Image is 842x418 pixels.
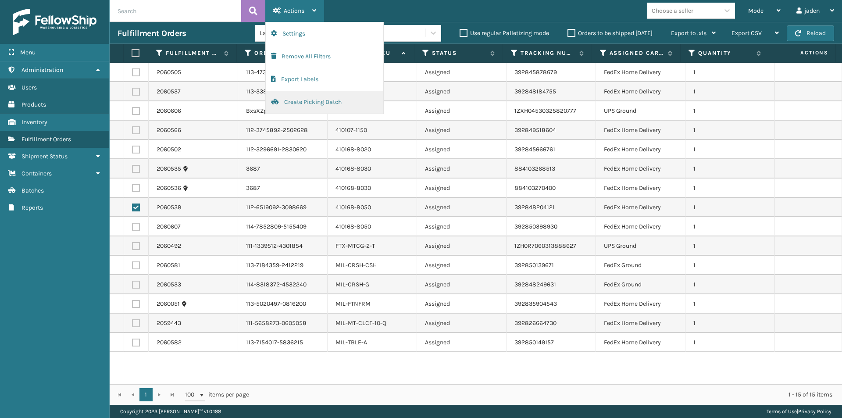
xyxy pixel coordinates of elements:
td: Assigned [417,101,507,121]
label: Use regular Palletizing mode [460,29,549,37]
a: 1ZH0R7060313888627 [514,242,576,250]
td: 113-7184359-2412219 [238,256,328,275]
a: 884103270400 [514,184,556,192]
button: Remove All Filters [266,45,383,68]
label: Status [432,49,486,57]
td: FedEx Home Delivery [596,294,685,314]
a: 392835904543 [514,300,557,307]
a: 392845666761 [514,146,555,153]
td: Assigned [417,217,507,236]
a: 2060538 [157,203,182,212]
td: FedEx Home Delivery [596,159,685,179]
label: Fulfillment Order Id [166,49,220,57]
td: 114-7852809-5155409 [238,217,328,236]
a: 2060502 [157,145,181,154]
td: 1 [685,101,775,121]
a: 410168-8050 [335,223,371,230]
div: Choose a seller [652,6,693,15]
label: Tracking Number [521,49,574,57]
td: Assigned [417,179,507,198]
a: Terms of Use [767,408,797,414]
a: 2060535 [157,164,181,173]
td: UPS Ground [596,101,685,121]
a: 2060566 [157,126,181,135]
td: Assigned [417,82,507,101]
label: Assigned Carrier Service [610,49,664,57]
td: FedEx Ground [596,275,685,294]
a: 2060607 [157,222,181,231]
span: Administration [21,66,63,74]
span: Fulfillment Orders [21,136,71,143]
td: FedEx Home Delivery [596,333,685,352]
div: 1 - 15 of 15 items [261,390,832,399]
td: 113-5020497-0816200 [238,294,328,314]
a: 410168-8030 [335,184,371,192]
a: 410168-8020 [335,146,371,153]
td: FedEx Home Delivery [596,121,685,140]
td: Assigned [417,333,507,352]
label: Orders to be shipped [DATE] [567,29,653,37]
span: Shipment Status [21,153,68,160]
a: 2060536 [157,184,181,193]
td: FedEx Home Delivery [596,82,685,101]
td: FedEx Home Delivery [596,140,685,159]
td: 1 [685,314,775,333]
td: 111-5658273-0605058 [238,314,328,333]
td: 1 [685,63,775,82]
span: items per page [185,388,249,401]
span: Menu [20,49,36,56]
td: FedEx Home Delivery [596,217,685,236]
a: 392849518604 [514,126,556,134]
td: Assigned [417,140,507,159]
a: MIL-CRSH-CSH [335,261,377,269]
td: FedEx Home Delivery [596,198,685,217]
a: 392850398930 [514,223,557,230]
label: Order Number [254,49,308,57]
td: 112-6519092-3098669 [238,198,328,217]
button: Create Picking Batch [266,91,383,114]
td: Assigned [417,159,507,179]
span: 100 [185,390,198,399]
td: 112-3296691-2830620 [238,140,328,159]
a: 2060533 [157,280,181,289]
td: Assigned [417,314,507,333]
span: Reports [21,204,43,211]
td: 1 [685,294,775,314]
td: FedEx Ground [596,256,685,275]
a: 2060537 [157,87,181,96]
td: 113-7154017-5836215 [238,333,328,352]
a: 1ZXH04530325820777 [514,107,576,114]
label: Quantity [698,49,752,57]
button: Reload [787,25,834,41]
a: 392850149157 [514,339,554,346]
a: 2060582 [157,338,182,347]
a: 2060051 [157,300,180,308]
td: FedEx Home Delivery [596,179,685,198]
td: 1 [685,217,775,236]
span: Actions [284,7,304,14]
img: logo [13,9,96,35]
a: MIL-TBLE-A [335,339,367,346]
span: Users [21,84,37,91]
span: Actions [772,46,834,60]
td: Assigned [417,63,507,82]
span: Containers [21,170,52,177]
a: MIL-FTNFRM [335,300,371,307]
a: 392845878679 [514,68,557,76]
td: 1 [685,275,775,294]
a: Privacy Policy [798,408,831,414]
a: 392848204121 [514,204,555,211]
td: 113-4737810-0009855 [238,63,328,82]
div: | [767,405,831,418]
span: Products [21,101,46,108]
a: 2060581 [157,261,180,270]
a: 392848249631 [514,281,556,288]
a: 2060505 [157,68,181,77]
a: 392850139671 [514,261,554,269]
td: FedEx Home Delivery [596,63,685,82]
p: Copyright 2023 [PERSON_NAME]™ v 1.0.188 [120,405,221,418]
td: 112-3745892-2502628 [238,121,328,140]
button: Settings [266,22,383,45]
a: 410168-8030 [335,165,371,172]
span: Batches [21,187,44,194]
